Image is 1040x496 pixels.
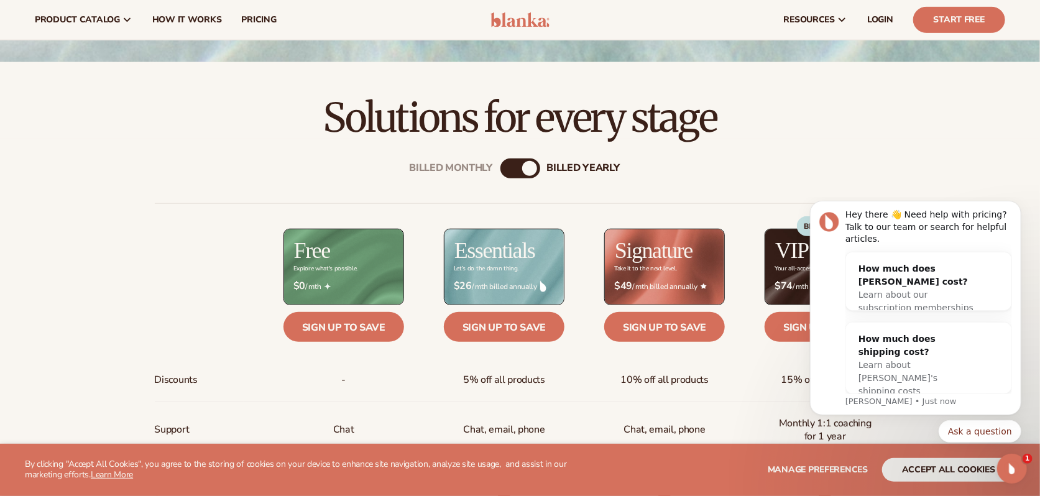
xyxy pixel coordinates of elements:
span: Manage preferences [768,464,868,475]
a: Learn More [91,469,133,480]
p: By clicking "Accept All Cookies", you agree to the storing of cookies on your device to enhance s... [25,459,605,480]
span: 5% off all products [463,369,545,392]
a: Start Free [913,7,1005,33]
span: pricing [241,15,276,25]
a: Sign up to save [283,312,404,342]
strong: $49 [614,280,632,292]
p: Chat [333,418,354,441]
span: Chat, email, phone [624,418,706,441]
iframe: Intercom notifications message [791,198,1040,490]
img: Star_6.png [701,283,707,289]
span: 15% off all products [781,369,870,392]
img: logo [490,12,550,27]
strong: $26 [454,280,472,292]
img: VIP_BG_199964bd-3653-43bc-8a67-789d2d7717b9.jpg [765,229,885,305]
img: Essentials_BG_9050f826-5aa9-47d9-a362-757b82c62641.jpg [444,229,564,305]
button: Manage preferences [768,458,868,482]
div: Let’s do the damn thing. [454,265,518,272]
span: / mth billed annually [775,280,875,292]
span: How It Works [152,15,222,25]
iframe: Intercom live chat [997,454,1027,484]
img: free_bg.png [284,229,403,305]
a: Sign up to save [444,312,564,342]
img: drop.png [540,281,546,292]
span: product catalog [35,15,120,25]
img: Signature_BG_eeb718c8-65ac-49e3-a4e5-327c6aa73146.jpg [605,229,724,305]
div: Billed Monthly [410,163,493,175]
strong: $0 [293,280,305,292]
p: Chat, email, phone [463,418,545,441]
strong: $74 [775,280,793,292]
span: 10% off all products [620,369,709,392]
span: / mth [293,280,394,292]
span: Discounts [155,369,198,392]
a: Sign up to save [765,312,885,342]
h2: VIP [775,239,809,262]
h2: Signature [615,239,693,262]
span: - [341,369,346,392]
div: Take it to the next level. [614,265,677,272]
span: / mth billed annually [454,280,555,292]
img: Free_Icon_bb6e7c7e-73f8-44bd-8ed0-223ea0fc522e.png [324,283,331,290]
div: Explore what's possible. [293,265,357,272]
div: Your all-access pass. [775,265,829,272]
span: 1 [1023,454,1033,464]
span: resources [784,15,835,25]
div: billed Yearly [547,163,620,175]
span: Monthly 1:1 coaching for 1 year [775,412,875,448]
h2: Solutions for every stage [35,97,1005,139]
span: Support [155,418,190,441]
span: / mth billed annually [614,280,715,292]
a: Sign up to save [604,312,725,342]
h2: Essentials [454,239,535,262]
h2: Free [294,239,330,262]
span: LOGIN [867,15,893,25]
